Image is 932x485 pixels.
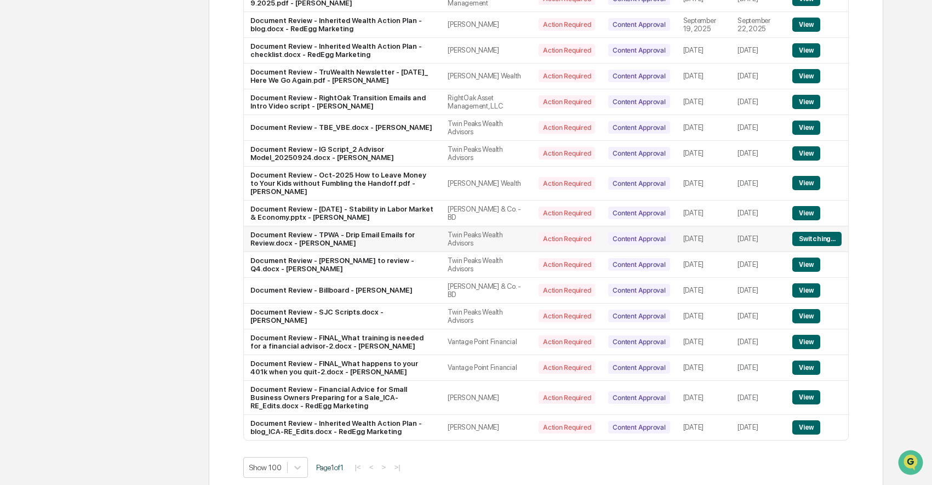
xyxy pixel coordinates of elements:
td: [DATE] [677,141,731,167]
button: >| [391,463,403,472]
td: [DATE] [731,38,786,64]
td: Document Review - FINAL_What happens to your 401k when you quit-2.docx - [PERSON_NAME] [244,355,442,381]
div: Action Required [539,147,595,159]
td: [PERSON_NAME] & Co. - BD [441,278,532,304]
td: [PERSON_NAME] [441,38,532,64]
div: Action Required [539,207,595,219]
td: Document Review - Financial Advice for Small Business Owners Preparing for a Sale_ICA-RE_Edits.do... [244,381,442,415]
div: Content Approval [608,284,670,296]
div: Content Approval [608,121,670,134]
td: [DATE] [731,355,786,381]
a: 🔎Data Lookup [7,155,73,174]
td: [DATE] [731,278,786,304]
td: Document Review - TruWealth Newsletter - [DATE]_ Here We Go Again.pdf - [PERSON_NAME] [244,64,442,89]
button: Switching... [792,232,842,246]
button: View [792,206,820,220]
p: How can we help? [11,23,199,41]
div: Action Required [539,284,595,296]
div: 🔎 [11,160,20,169]
span: Data Lookup [22,159,69,170]
div: Content Approval [608,95,670,108]
img: 1746055101610-c473b297-6a78-478c-a979-82029cc54cd1 [11,84,31,104]
td: [DATE] [731,415,786,440]
button: Start new chat [186,87,199,100]
td: Document Review - RightOak Transition Emails and Intro Video script - [PERSON_NAME] [244,89,442,115]
td: [DATE] [677,415,731,440]
td: [DATE] [677,201,731,226]
div: Content Approval [608,207,670,219]
button: View [792,146,820,161]
div: Content Approval [608,310,670,322]
button: View [792,335,820,349]
div: Action Required [539,232,595,245]
div: Action Required [539,391,595,404]
td: [DATE] [731,201,786,226]
td: [DATE] [731,304,786,329]
td: Vantage Point Financial [441,329,532,355]
div: Action Required [539,44,595,56]
td: Document Review - IG Script_2 Advisor Model_20250924.docx - [PERSON_NAME] [244,141,442,167]
td: Document Review - Inherited Wealth Action Plan - blog.docx - RedEgg Marketing [244,12,442,38]
td: [DATE] [677,226,731,252]
button: > [379,463,390,472]
td: Document Review - Inherited Wealth Action Plan - blog_ICA-RE_Edits.docx - RedEgg Marketing [244,415,442,440]
td: [DATE] [677,355,731,381]
div: Content Approval [608,232,670,245]
td: September 22, 2025 [731,12,786,38]
button: View [792,176,820,190]
td: [DATE] [677,89,731,115]
button: View [792,283,820,298]
td: [PERSON_NAME] [441,12,532,38]
td: [PERSON_NAME] Wealth [441,64,532,89]
td: [DATE] [731,141,786,167]
td: [DATE] [677,381,731,415]
div: Content Approval [608,361,670,374]
td: Document Review - [PERSON_NAME] to review - Q4.docx - [PERSON_NAME] [244,252,442,278]
td: Vantage Point Financial [441,355,532,381]
td: [DATE] [677,38,731,64]
td: Twin Peaks Wealth Advisors [441,252,532,278]
td: [DATE] [731,226,786,252]
td: [DATE] [677,252,731,278]
td: Document Review - TBE_VBE.docx - [PERSON_NAME] [244,115,442,141]
button: View [792,390,820,404]
td: [DATE] [677,278,731,304]
td: [DATE] [677,304,731,329]
td: [DATE] [731,167,786,201]
div: Content Approval [608,391,670,404]
div: Action Required [539,310,595,322]
span: Pylon [109,186,133,194]
div: Action Required [539,335,595,348]
button: View [792,420,820,435]
div: Content Approval [608,44,670,56]
td: [PERSON_NAME] [441,381,532,415]
a: 🗄️Attestations [75,134,140,153]
div: Content Approval [608,70,670,82]
button: |< [352,463,364,472]
button: < [366,463,377,472]
div: Action Required [539,70,595,82]
div: Content Approval [608,258,670,271]
div: Action Required [539,95,595,108]
td: [DATE] [731,252,786,278]
button: View [792,95,820,109]
button: View [792,18,820,32]
td: Document Review - SJC Scripts.docx - [PERSON_NAME] [244,304,442,329]
div: Content Approval [608,147,670,159]
button: View [792,258,820,272]
span: Attestations [90,138,136,149]
button: View [792,43,820,58]
td: [PERSON_NAME] [441,415,532,440]
td: [DATE] [731,115,786,141]
button: View [792,121,820,135]
div: Action Required [539,361,595,374]
td: [DATE] [677,115,731,141]
td: Document Review - TPWA - Drip Email Emails for Review.docx - [PERSON_NAME] [244,226,442,252]
td: [DATE] [677,64,731,89]
td: [DATE] [731,381,786,415]
div: Content Approval [608,177,670,190]
div: Action Required [539,18,595,31]
td: Document Review - Inherited Wealth Action Plan - checklist.docx - RedEgg Marketing [244,38,442,64]
button: View [792,361,820,375]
